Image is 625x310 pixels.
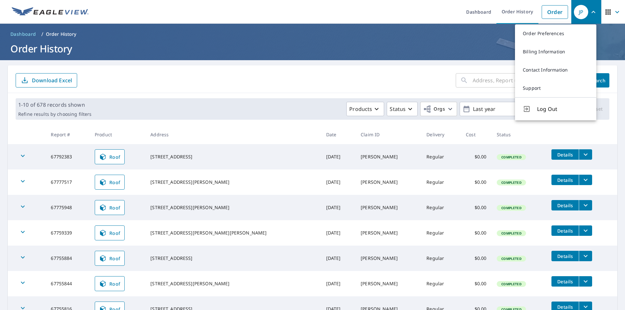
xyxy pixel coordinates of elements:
th: Date [321,125,356,144]
td: 67755844 [46,271,90,296]
p: Products [349,105,372,113]
p: Order History [46,31,76,37]
p: Last year [470,103,547,115]
td: Regular [421,220,461,246]
td: $0.00 [461,169,492,195]
td: 67775948 [46,195,90,220]
th: Status [492,125,546,144]
th: Address [145,125,321,144]
td: $0.00 [461,144,492,169]
a: Roof [95,251,125,266]
button: Status [387,102,418,116]
nav: breadcrumb [8,29,617,39]
td: 67792383 [46,144,90,169]
td: [DATE] [321,220,356,246]
p: Download Excel [32,77,72,84]
button: filesDropdownBtn-67775948 [579,200,592,210]
div: [STREET_ADDRESS] [150,154,315,160]
span: Completed [497,155,525,159]
th: Report # [46,125,90,144]
img: EV Logo [12,7,89,17]
td: Regular [421,271,461,296]
span: Completed [497,206,525,210]
td: Regular [421,169,461,195]
a: Billing Information [515,43,596,61]
button: filesDropdownBtn-67777517 [579,175,592,185]
td: [DATE] [321,169,356,195]
th: Product [90,125,145,144]
span: Completed [497,256,525,261]
span: Roof [99,254,120,262]
button: Products [346,102,384,116]
button: detailsBtn-67755844 [551,276,579,287]
p: 1-10 of 678 records shown [18,101,91,109]
div: JP [574,5,588,19]
button: filesDropdownBtn-67792383 [579,149,592,160]
a: Roof [95,200,125,215]
span: Details [555,152,575,158]
td: 67755884 [46,246,90,271]
p: Status [390,105,406,113]
td: $0.00 [461,195,492,220]
button: detailsBtn-67759339 [551,225,579,236]
div: [STREET_ADDRESS][PERSON_NAME] [150,204,315,211]
span: Roof [99,280,120,288]
p: Refine results by choosing filters [18,111,91,117]
span: Details [555,253,575,259]
a: Order Preferences [515,24,596,43]
td: Regular [421,195,461,220]
td: $0.00 [461,220,492,246]
td: Regular [421,246,461,271]
button: Last year [460,102,557,116]
a: Roof [95,276,125,291]
span: Details [555,228,575,234]
button: detailsBtn-67777517 [551,175,579,185]
td: [DATE] [321,144,356,169]
button: Log Out [515,97,596,120]
button: Orgs [420,102,457,116]
button: filesDropdownBtn-67755844 [579,276,592,287]
span: Details [555,177,575,183]
span: Dashboard [10,31,36,37]
div: [STREET_ADDRESS][PERSON_NAME] [150,179,315,185]
button: filesDropdownBtn-67755884 [579,251,592,261]
td: $0.00 [461,246,492,271]
button: detailsBtn-67775948 [551,200,579,210]
h1: Order History [8,42,617,55]
button: filesDropdownBtn-67759339 [579,225,592,236]
a: Dashboard [8,29,39,39]
th: Delivery [421,125,461,144]
div: [STREET_ADDRESS][PERSON_NAME][PERSON_NAME] [150,230,315,236]
td: [DATE] [321,246,356,271]
a: Roof [95,175,125,190]
td: [PERSON_NAME] [355,169,421,195]
td: [PERSON_NAME] [355,195,421,220]
td: [PERSON_NAME] [355,246,421,271]
td: Regular [421,144,461,169]
div: [STREET_ADDRESS] [150,255,315,262]
span: Completed [497,231,525,236]
span: Details [555,202,575,209]
span: Log Out [537,105,589,113]
span: Details [555,278,575,285]
td: [PERSON_NAME] [355,220,421,246]
button: Search [586,73,609,88]
span: Roof [99,229,120,237]
div: [STREET_ADDRESS][PERSON_NAME] [150,280,315,287]
th: Claim ID [355,125,421,144]
span: Completed [497,180,525,185]
a: Support [515,79,596,97]
a: Roof [95,225,125,240]
button: Download Excel [16,73,77,88]
li: / [41,30,43,38]
td: 67777517 [46,169,90,195]
button: detailsBtn-67792383 [551,149,579,160]
td: [PERSON_NAME] [355,144,421,169]
span: Details [555,304,575,310]
a: Roof [95,149,125,164]
span: Completed [497,282,525,286]
td: [DATE] [321,195,356,220]
span: Roof [99,178,120,186]
span: Orgs [423,105,445,113]
a: Order [542,5,568,19]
